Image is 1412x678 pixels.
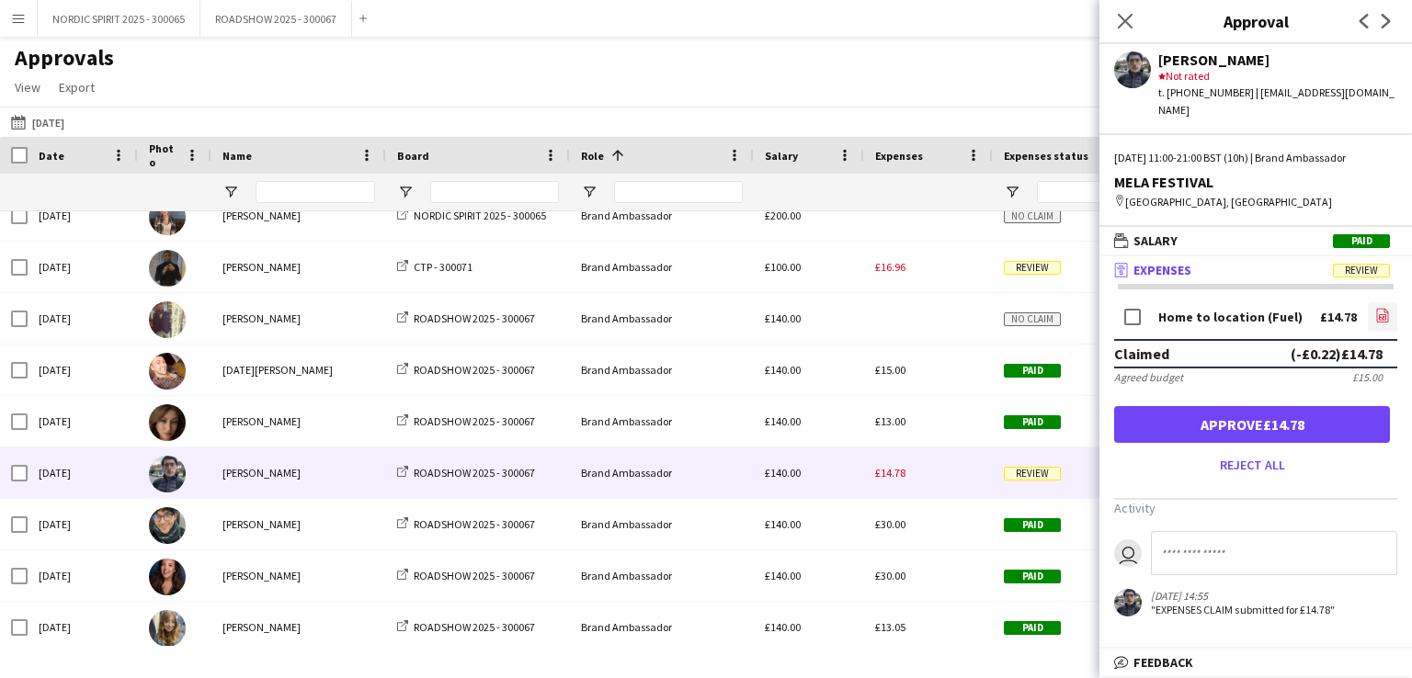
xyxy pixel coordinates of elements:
span: £140.00 [765,363,801,377]
div: Not rated [1158,68,1397,85]
span: No claim [1004,209,1061,223]
span: £140.00 [765,569,801,582]
h3: Approval [1099,9,1412,33]
a: ROADSHOW 2025 - 300067 [397,311,535,325]
span: ROADSHOW 2025 - 300067 [414,414,535,428]
span: Board [397,149,429,163]
span: ROADSHOW 2025 - 300067 [414,569,535,582]
span: £30.00 [875,517,905,531]
span: Review [1333,264,1390,277]
app-user-avatar: Khizar Shahbaz [1114,589,1142,616]
div: [PERSON_NAME] [211,242,386,292]
span: NORDIC SPIRIT 2025 - 300065 [414,209,546,222]
div: [PERSON_NAME] [211,293,386,344]
span: £140.00 [765,311,801,325]
span: £100.00 [765,260,801,274]
button: Open Filter Menu [1004,184,1020,200]
div: [DATE] [28,499,138,549]
span: Paid [1004,518,1061,532]
button: Open Filter Menu [581,184,598,200]
div: Brand Ambassador [570,499,754,549]
img: Raja Ali [149,353,186,390]
input: Board Filter Input [430,181,559,203]
div: Brand Ambassador [570,242,754,292]
span: Expenses [1133,262,1191,278]
img: GURMIT BANSAL [149,301,186,338]
span: Paid [1004,570,1061,583]
input: Expenses status Filter Input [1037,181,1110,203]
img: Khizar Shahbaz [149,456,186,492]
span: View [15,79,40,96]
span: Paid [1004,415,1061,429]
mat-expansion-panel-header: Feedback [1099,649,1412,676]
span: £13.05 [875,620,905,634]
div: Brand Ambassador [570,345,754,395]
a: Export [51,75,102,99]
div: Brand Ambassador [570,602,754,652]
div: ExpensesReview [1099,284,1412,640]
span: ROADSHOW 2025 - 300067 [414,311,535,325]
div: Brand Ambassador [570,396,754,446]
div: [DATE] [28,396,138,446]
span: Salary [765,149,798,163]
div: [PERSON_NAME] [211,447,386,498]
span: £140.00 [765,620,801,634]
span: Role [581,149,604,163]
input: Name Filter Input [256,181,375,203]
span: Feedback [1133,654,1193,671]
div: [PERSON_NAME] [211,550,386,601]
button: Open Filter Menu [397,184,414,200]
div: [DATE][PERSON_NAME] [211,345,386,395]
span: £15.00 [875,363,905,377]
div: [DATE] [28,190,138,241]
a: NORDIC SPIRIT 2025 - 300065 [397,209,546,222]
input: Role Filter Input [614,181,743,203]
span: ROADSHOW 2025 - 300067 [414,517,535,531]
div: [DATE] 14:55 [1151,589,1335,603]
div: [PERSON_NAME] [211,602,386,652]
span: Paid [1004,621,1061,635]
img: Nicole Rodgers [149,610,186,647]
mat-expansion-panel-header: SalaryPaid [1099,227,1412,254]
img: Jonathan Nuñez [149,507,186,544]
button: ROADSHOW 2025 - 300067 [200,1,352,37]
div: Claimed [1114,345,1169,363]
button: NORDIC SPIRIT 2025 - 300065 [38,1,200,37]
mat-expansion-panel-header: ExpensesReview [1099,256,1412,284]
a: CTP - 300071 [397,260,473,274]
img: Athena Roughton [149,404,186,441]
img: Manuela Filippin [149,559,186,595]
span: Review [1004,261,1061,275]
div: [DATE] 11:00-21:00 BST (10h) | Brand Ambassador [1114,150,1397,166]
span: CTP - 300071 [414,260,473,274]
button: Open Filter Menu [222,184,239,200]
div: [DATE] [28,345,138,395]
img: Jodie Stevens [149,198,186,235]
div: [DATE] [28,550,138,601]
div: Brand Ambassador [570,447,754,498]
img: Christopher O Omotoso [149,250,186,287]
button: Reject all [1114,450,1390,480]
div: Home to location (Fuel) [1158,311,1303,324]
div: Brand Ambassador [570,550,754,601]
span: £140.00 [765,517,801,531]
span: ROADSHOW 2025 - 300067 [414,363,535,377]
button: Approve£14.78 [1114,406,1390,443]
span: £140.00 [765,414,801,428]
div: Brand Ambassador [570,293,754,344]
div: "EXPENSES CLAIM submitted for £14.78" [1151,603,1335,616]
div: [PERSON_NAME] [1158,51,1397,68]
div: [GEOGRAPHIC_DATA], [GEOGRAPHIC_DATA] [1114,194,1397,210]
span: £14.78 [875,466,905,480]
div: MELA FESTIVAL [1114,174,1397,190]
span: £140.00 [765,466,801,480]
div: [DATE] [28,293,138,344]
span: £30.00 [875,569,905,582]
div: [DATE] [28,447,138,498]
a: ROADSHOW 2025 - 300067 [397,363,535,377]
div: [PERSON_NAME] [211,190,386,241]
span: Photo [149,141,178,169]
span: Name [222,149,252,163]
span: Paid [1004,364,1061,378]
div: [DATE] [28,602,138,652]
